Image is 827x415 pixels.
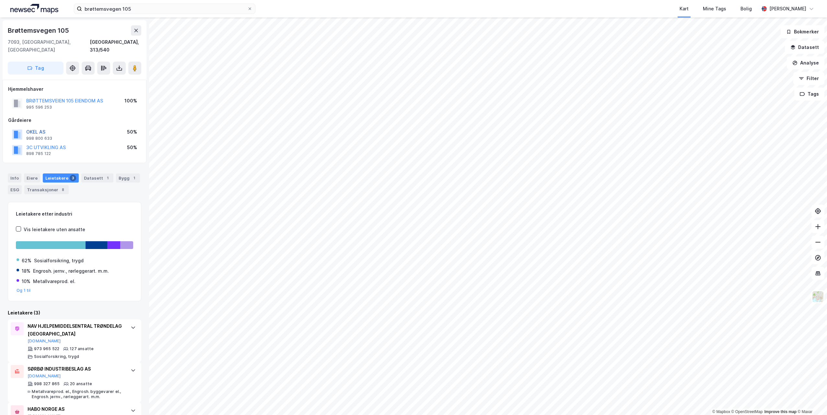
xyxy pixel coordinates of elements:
div: Eiere [24,173,40,183]
div: Kart [680,5,689,13]
div: [GEOGRAPHIC_DATA], 313/540 [90,38,141,54]
div: Info [8,173,21,183]
div: Metallvareprod. el., Engrosh. byggevarer el., Engrosh. jernv., rørleggerart. m.m. [32,389,124,399]
div: Vis leietakere uten ansatte [24,226,85,233]
div: 8 [60,186,66,193]
div: 10% [22,278,30,285]
div: Hjemmelshaver [8,85,141,93]
button: [DOMAIN_NAME] [28,373,61,379]
div: Leietakere [43,173,79,183]
a: Mapbox [712,409,730,414]
div: Kontrollprogram for chat [795,384,827,415]
div: 50% [127,144,137,151]
div: [PERSON_NAME] [769,5,806,13]
div: 998 800 633 [26,136,52,141]
div: 973 965 522 [34,346,59,351]
div: NAV HJELPEMIDDELSENTRAL TRØNDELAG [GEOGRAPHIC_DATA] [28,322,124,338]
img: logo.a4113a55bc3d86da70a041830d287a7e.svg [10,4,58,14]
button: Tags [794,88,824,101]
button: Bokmerker [781,25,824,38]
div: Gårdeiere [8,116,141,124]
div: 100% [124,97,137,105]
div: 3 [70,175,76,181]
a: OpenStreetMap [731,409,763,414]
div: Metallvareprod. el. [33,278,76,285]
div: Leietakere etter industri [16,210,133,218]
a: Improve this map [764,409,797,414]
img: Z [812,290,824,303]
div: Sosialforsikring, trygd [34,257,84,265]
div: Mine Tags [703,5,726,13]
div: 50% [127,128,137,136]
button: Og 1 til [17,288,31,293]
button: Datasett [785,41,824,54]
div: 1 [131,175,137,181]
div: HABO NORGE AS [28,405,124,413]
div: Bolig [740,5,752,13]
button: [DOMAIN_NAME] [28,338,61,344]
div: Bygg [116,173,140,183]
div: 7093, [GEOGRAPHIC_DATA], [GEOGRAPHIC_DATA] [8,38,90,54]
div: 127 ansatte [70,346,94,351]
div: SØRBØ INDUSTRIBESLAG AS [28,365,124,373]
div: 998 327 865 [34,381,60,386]
div: Sosialforsikring, trygd [34,354,79,359]
div: 18% [22,267,30,275]
button: Analyse [787,56,824,69]
div: Engrosh. jernv., rørleggerart. m.m. [33,267,109,275]
button: Filter [793,72,824,85]
div: 62% [22,257,31,265]
iframe: Chat Widget [795,384,827,415]
input: Søk på adresse, matrikkel, gårdeiere, leietakere eller personer [82,4,247,14]
div: 995 596 253 [26,105,52,110]
div: 20 ansatte [70,381,92,386]
div: Transaksjoner [24,185,69,194]
button: Tag [8,62,64,75]
div: 1 [104,175,111,181]
div: ESG [8,185,22,194]
div: Datasett [81,173,113,183]
div: 898 785 122 [26,151,51,156]
div: Brøttemsvegen 105 [8,25,70,36]
div: Leietakere (3) [8,309,141,317]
